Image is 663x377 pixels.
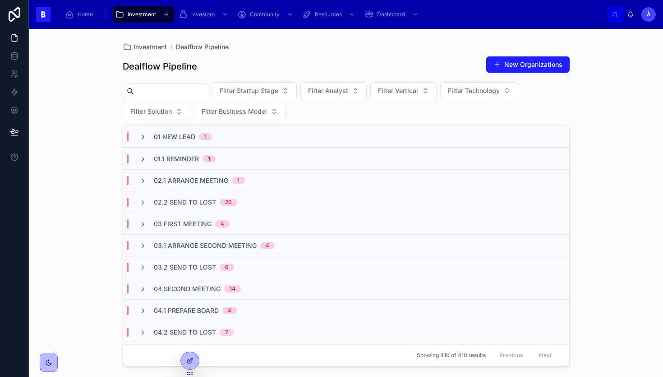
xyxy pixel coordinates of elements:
[154,154,199,163] span: 01.1 Reminder
[225,199,232,206] div: 20
[230,285,235,293] div: 14
[176,6,233,23] a: Investors
[154,328,216,337] span: 04.2 Send to Lost
[299,6,360,23] a: Resources
[130,107,172,116] span: Filter Solution
[154,219,212,228] span: 03 First Meeting
[235,6,298,23] a: Community
[225,264,229,271] div: 6
[204,133,207,140] div: 1
[191,11,215,18] span: Investors
[154,176,228,185] span: 02.1 Arrange Meeting
[154,306,219,315] span: 04.1 Prepare Board
[370,82,437,99] button: Select Button
[237,177,239,184] div: 1
[208,155,210,163] div: 1
[212,82,297,99] button: Select Button
[202,107,267,116] span: Filter Business Model
[112,6,174,23] a: Investment
[448,86,500,95] span: Filter Technology
[123,103,190,120] button: Select Button
[362,6,423,23] a: Dashboard
[176,42,229,51] a: Dealflow Pipeline
[134,42,167,51] span: Investment
[154,241,257,250] span: 03.1 Arrange Second Meeting
[225,329,228,336] div: 7
[221,220,224,228] div: 4
[194,103,285,120] button: Select Button
[58,5,607,24] div: scrollable content
[308,86,348,95] span: Filter Analyst
[220,86,278,95] span: Filter Startup Stage
[62,6,99,23] a: Home
[154,284,221,293] span: 04 Second Meeting
[315,11,342,18] span: Resources
[154,198,216,207] span: 02.2 Send To Lost
[123,42,167,51] a: Investment
[154,263,216,272] span: 03.2 Send to Lost
[647,11,651,18] span: À
[123,60,197,73] h1: Dealflow Pipeline
[266,242,269,249] div: 4
[440,82,518,99] button: Select Button
[128,11,156,18] span: Investment
[377,11,405,18] span: Dashboard
[250,11,280,18] span: Community
[228,307,231,314] div: 4
[417,352,486,359] span: Showing 410 of 410 results
[78,11,93,18] span: Home
[378,86,418,95] span: Filter Vertical
[486,56,570,73] button: New Organizations
[36,7,51,22] img: App logo
[154,132,195,141] span: 01 New Lead
[300,82,367,99] button: Select Button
